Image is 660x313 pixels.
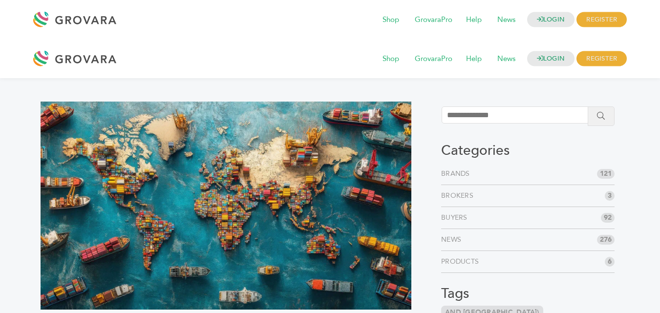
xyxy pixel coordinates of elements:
span: 6 [605,257,615,267]
a: Products [441,257,483,267]
a: News [490,54,522,64]
a: Help [459,15,489,25]
h3: Tags [441,286,615,302]
span: Help [459,11,489,29]
span: REGISTER [576,12,627,27]
span: REGISTER [576,51,627,66]
span: 276 [597,235,615,245]
a: Brands [441,169,474,179]
span: Shop [376,50,406,68]
span: GrovaraPro [408,11,459,29]
span: Help [459,50,489,68]
a: Brokers [441,191,477,201]
span: 3 [605,191,615,201]
a: Help [459,54,489,64]
a: LOGIN [527,12,575,27]
a: Buyers [441,213,471,223]
a: Shop [376,54,406,64]
a: LOGIN [527,51,575,66]
span: Shop [376,11,406,29]
span: News [490,11,522,29]
span: News [490,50,522,68]
a: GrovaraPro [408,15,459,25]
a: GrovaraPro [408,54,459,64]
a: Shop [376,15,406,25]
span: 92 [601,213,615,223]
span: GrovaraPro [408,50,459,68]
a: News [490,15,522,25]
a: News [441,235,465,245]
h3: Categories [441,143,615,159]
span: 121 [597,169,615,179]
